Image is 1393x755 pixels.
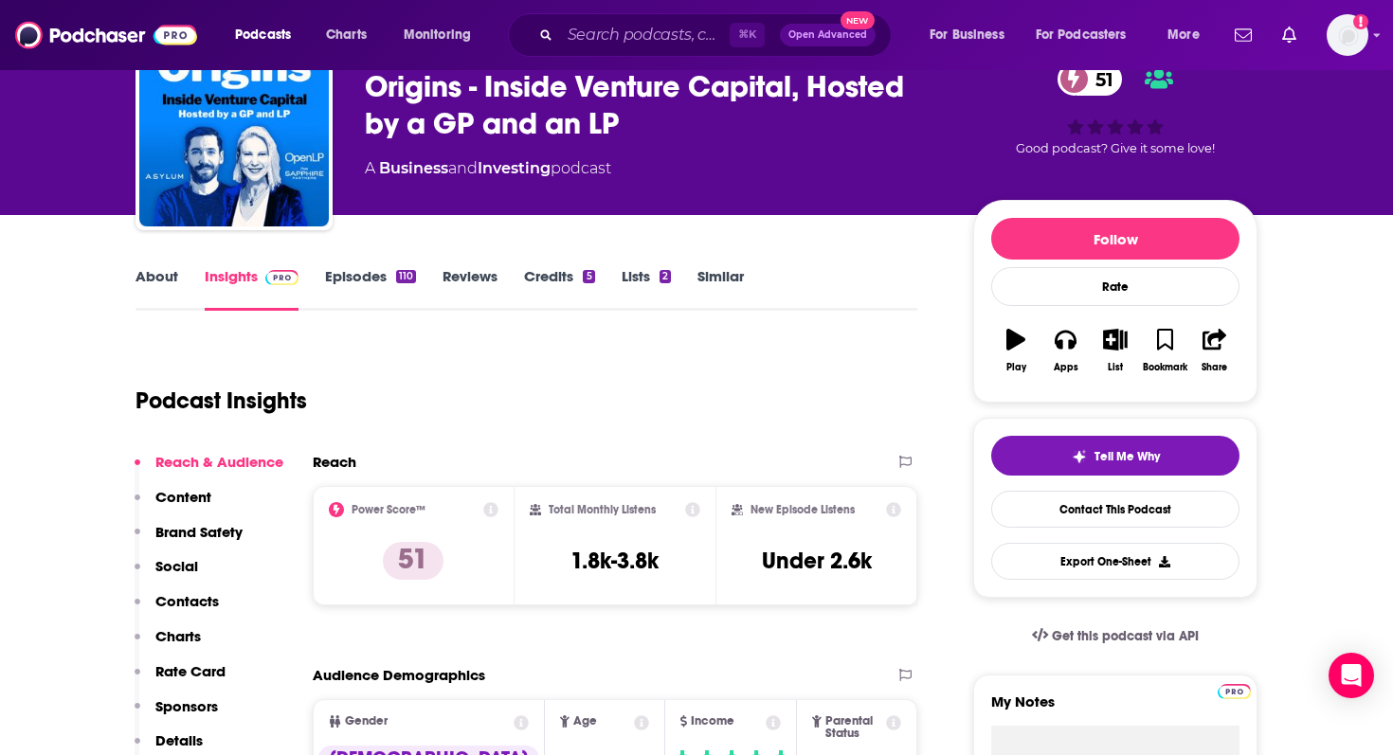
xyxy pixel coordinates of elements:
[825,715,883,740] span: Parental Status
[1094,449,1160,464] span: Tell Me Why
[1327,14,1368,56] button: Show profile menu
[135,697,218,732] button: Sponsors
[135,453,283,488] button: Reach & Audience
[222,20,316,50] button: open menu
[1006,362,1026,373] div: Play
[991,267,1239,306] div: Rate
[1058,63,1123,96] a: 51
[1143,362,1187,373] div: Bookmark
[15,17,197,53] img: Podchaser - Follow, Share and Rate Podcasts
[788,30,867,40] span: Open Advanced
[1327,14,1368,56] span: Logged in as danikarchmer
[1076,63,1123,96] span: 51
[1327,14,1368,56] img: User Profile
[155,592,219,610] p: Contacts
[155,488,211,506] p: Content
[560,20,730,50] input: Search podcasts, credits, & more...
[991,316,1040,385] button: Play
[1054,362,1078,373] div: Apps
[326,22,367,48] span: Charts
[155,627,201,645] p: Charts
[780,24,876,46] button: Open AdvancedNew
[841,11,875,29] span: New
[1329,653,1374,698] div: Open Intercom Messenger
[379,159,448,177] a: Business
[313,453,356,471] h2: Reach
[1202,362,1227,373] div: Share
[155,557,198,575] p: Social
[751,503,855,516] h2: New Episode Listens
[583,270,594,283] div: 5
[136,267,178,311] a: About
[991,218,1239,260] button: Follow
[1052,628,1199,644] span: Get this podcast via API
[916,20,1028,50] button: open menu
[135,523,243,558] button: Brand Safety
[383,542,443,580] p: 51
[135,592,219,627] button: Contacts
[345,715,388,728] span: Gender
[1218,684,1251,699] img: Podchaser Pro
[570,547,659,575] h3: 1.8k-3.8k
[390,20,496,50] button: open menu
[155,523,243,541] p: Brand Safety
[991,436,1239,476] button: tell me why sparkleTell Me Why
[991,543,1239,580] button: Export One-Sheet
[526,13,910,57] div: Search podcasts, credits, & more...
[135,627,201,662] button: Charts
[1218,681,1251,699] a: Pro website
[155,697,218,715] p: Sponsors
[478,159,551,177] a: Investing
[973,50,1257,168] div: 51Good podcast? Give it some love!
[135,488,211,523] button: Content
[235,22,291,48] span: Podcasts
[205,267,298,311] a: InsightsPodchaser Pro
[136,386,307,415] h1: Podcast Insights
[1190,316,1239,385] button: Share
[1016,141,1215,155] span: Good podcast? Give it some love!
[352,503,425,516] h2: Power Score™
[404,22,471,48] span: Monitoring
[549,503,656,516] h2: Total Monthly Listens
[1017,613,1214,659] a: Get this podcast via API
[1353,14,1368,29] svg: Add a profile image
[1275,19,1304,51] a: Show notifications dropdown
[155,453,283,471] p: Reach & Audience
[155,731,203,749] p: Details
[325,267,416,311] a: Episodes110
[622,267,671,311] a: Lists2
[1227,19,1259,51] a: Show notifications dropdown
[365,157,611,180] div: A podcast
[135,557,198,592] button: Social
[691,715,734,728] span: Income
[448,159,478,177] span: and
[1108,362,1123,373] div: List
[697,267,744,311] a: Similar
[313,666,485,684] h2: Audience Demographics
[1023,20,1154,50] button: open menu
[573,715,597,728] span: Age
[443,267,497,311] a: Reviews
[991,692,1239,726] label: My Notes
[991,491,1239,528] a: Contact This Podcast
[762,547,872,575] h3: Under 2.6k
[396,270,416,283] div: 110
[314,20,378,50] a: Charts
[1036,22,1127,48] span: For Podcasters
[1154,20,1223,50] button: open menu
[524,267,594,311] a: Credits5
[1091,316,1140,385] button: List
[1140,316,1189,385] button: Bookmark
[155,662,226,680] p: Rate Card
[1167,22,1200,48] span: More
[265,270,298,285] img: Podchaser Pro
[1072,449,1087,464] img: tell me why sparkle
[139,37,329,226] img: Origins - Inside Venture Capital, Hosted by a GP and an LP
[1040,316,1090,385] button: Apps
[660,270,671,283] div: 2
[730,23,765,47] span: ⌘ K
[135,662,226,697] button: Rate Card
[930,22,1004,48] span: For Business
